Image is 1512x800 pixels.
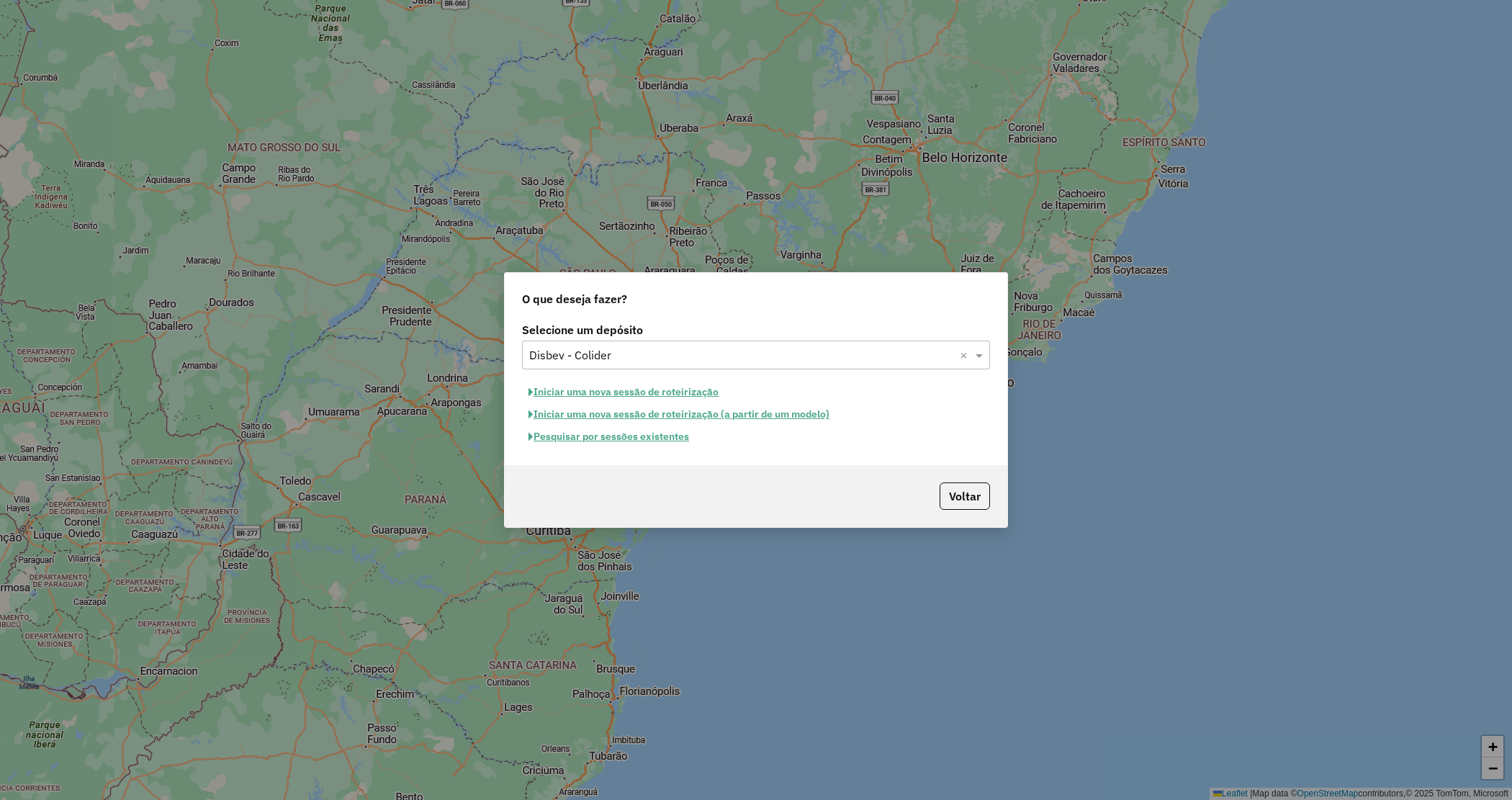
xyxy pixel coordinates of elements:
[522,290,627,307] span: O que deseja fazer?
[522,403,836,426] button: Iniciar uma nova sessão de roteirização (a partir de um modelo)
[940,482,990,510] button: Voltar
[522,426,696,448] button: Pesquisar por sessões existentes
[522,381,725,403] button: Iniciar uma nova sessão de roteirização
[960,346,972,364] span: Clear all
[522,321,990,338] label: Selecione um depósito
